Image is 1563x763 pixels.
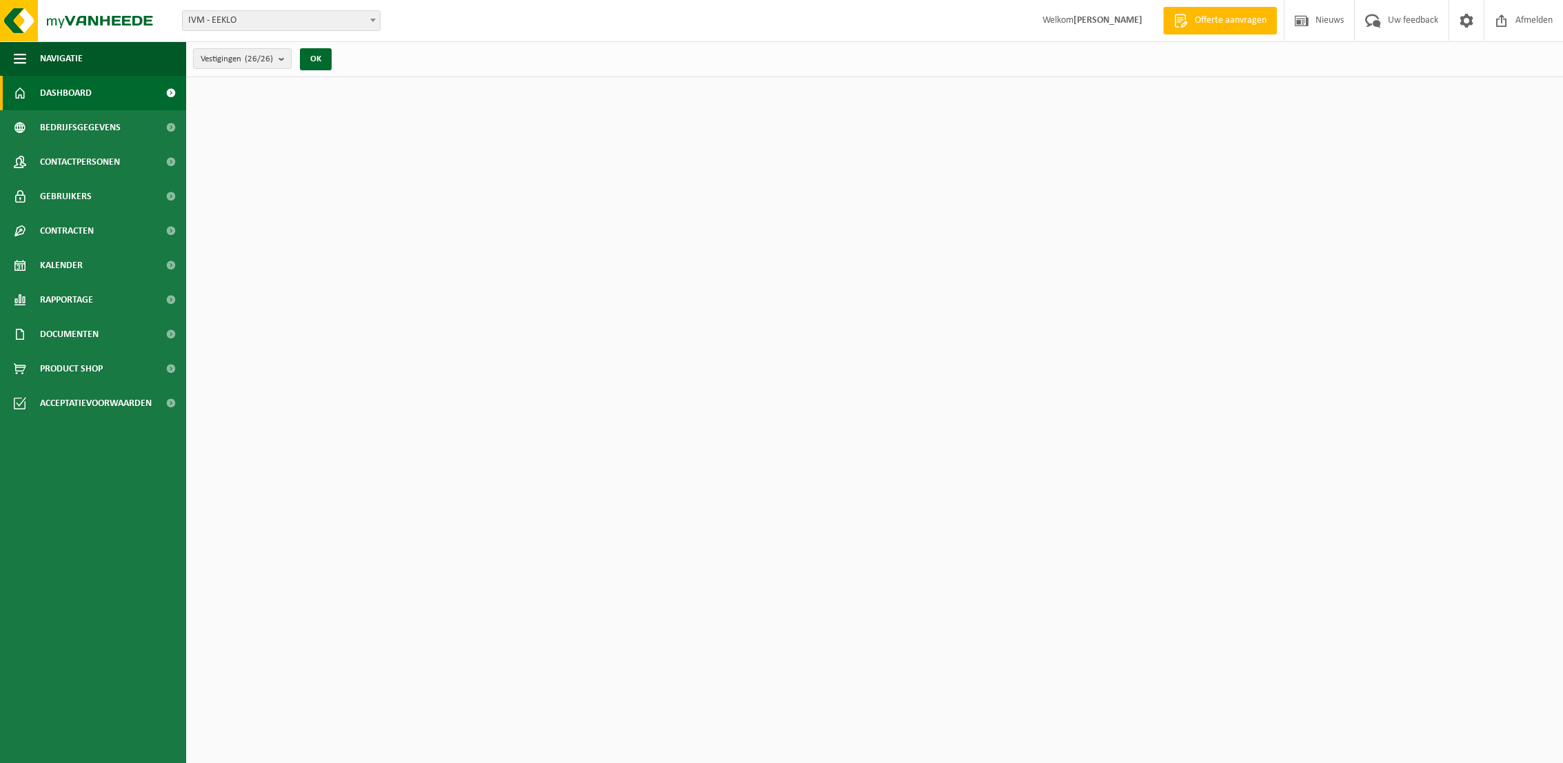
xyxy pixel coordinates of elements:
a: Offerte aanvragen [1163,7,1277,34]
span: Rapportage [40,283,93,317]
count: (26/26) [245,54,273,63]
strong: [PERSON_NAME] [1073,15,1142,26]
button: Vestigingen(26/26) [193,48,292,69]
span: IVM - EEKLO [183,11,380,30]
span: Vestigingen [201,49,273,70]
span: Acceptatievoorwaarden [40,386,152,420]
span: Dashboard [40,76,92,110]
span: Contracten [40,214,94,248]
span: Navigatie [40,41,83,76]
span: Contactpersonen [40,145,120,179]
span: IVM - EEKLO [182,10,381,31]
span: Offerte aanvragen [1191,14,1270,28]
button: OK [300,48,332,70]
span: Gebruikers [40,179,92,214]
span: Bedrijfsgegevens [40,110,121,145]
span: Kalender [40,248,83,283]
span: Product Shop [40,352,103,386]
span: Documenten [40,317,99,352]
